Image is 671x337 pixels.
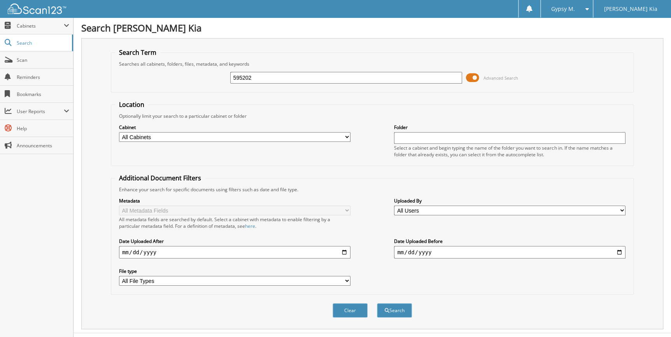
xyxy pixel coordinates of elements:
[17,40,68,46] span: Search
[115,48,160,57] legend: Search Term
[17,142,69,149] span: Announcements
[245,223,255,229] a: here
[119,216,350,229] div: All metadata fields are searched by default. Select a cabinet with metadata to enable filtering b...
[394,238,625,244] label: Date Uploaded Before
[17,125,69,132] span: Help
[377,303,412,318] button: Search
[119,238,350,244] label: Date Uploaded After
[551,7,575,11] span: Gypsy M.
[8,3,66,14] img: scan123-logo-white.svg
[115,100,148,109] legend: Location
[17,23,64,29] span: Cabinets
[394,246,625,258] input: end
[17,57,69,63] span: Scan
[115,113,629,119] div: Optionally limit your search to a particular cabinet or folder
[119,197,350,204] label: Metadata
[632,300,671,337] iframe: Chat Widget
[394,124,625,131] label: Folder
[17,108,64,115] span: User Reports
[484,75,518,81] span: Advanced Search
[17,91,69,98] span: Bookmarks
[394,145,625,158] div: Select a cabinet and begin typing the name of the folder you want to search in. If the name match...
[119,246,350,258] input: start
[115,174,205,182] legend: Additional Document Filters
[115,61,629,67] div: Searches all cabinets, folders, files, metadata, and keywords
[333,303,368,318] button: Clear
[119,268,350,274] label: File type
[115,186,629,193] div: Enhance your search for specific documents using filters such as date and file type.
[119,124,350,131] label: Cabinet
[604,7,657,11] span: [PERSON_NAME] Kia
[17,74,69,80] span: Reminders
[394,197,625,204] label: Uploaded By
[81,21,663,34] h1: Search [PERSON_NAME] Kia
